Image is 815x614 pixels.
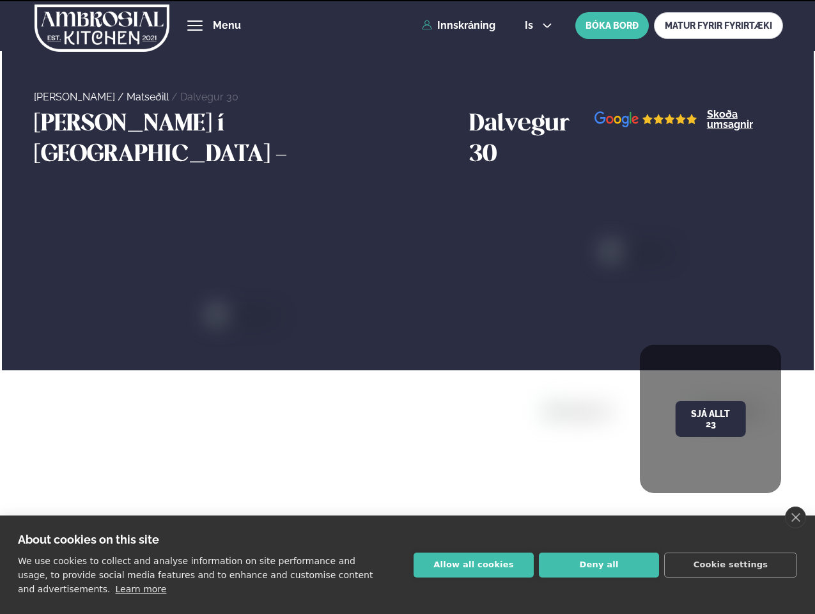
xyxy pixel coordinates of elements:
[18,533,159,546] strong: About cookies on this site
[180,91,238,103] a: Dalvegur 30
[675,401,746,437] button: Sjá allt 23
[515,20,563,31] button: is
[118,91,127,103] span: /
[34,109,463,171] h3: [PERSON_NAME] í [GEOGRAPHIC_DATA] -
[707,109,782,130] a: Skoða umsagnir
[654,12,783,39] a: MATUR FYRIR FYRIRTÆKI
[575,12,649,39] button: BÓKA BORÐ
[422,20,495,31] a: Innskráning
[18,556,373,594] p: We use cookies to collect and analyse information on site performance and usage, to provide socia...
[171,91,180,103] span: /
[539,553,659,578] button: Deny all
[35,2,169,54] img: logo
[414,553,534,578] button: Allow all cookies
[545,404,715,582] img: image alt
[34,91,115,103] a: [PERSON_NAME]
[785,507,806,528] a: close
[127,91,169,103] a: Matseðill
[525,20,537,31] span: is
[594,111,697,127] img: image alt
[664,553,797,578] button: Cookie settings
[187,18,203,33] button: hamburger
[116,584,167,594] a: Learn more
[469,109,594,171] h3: Dalvegur 30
